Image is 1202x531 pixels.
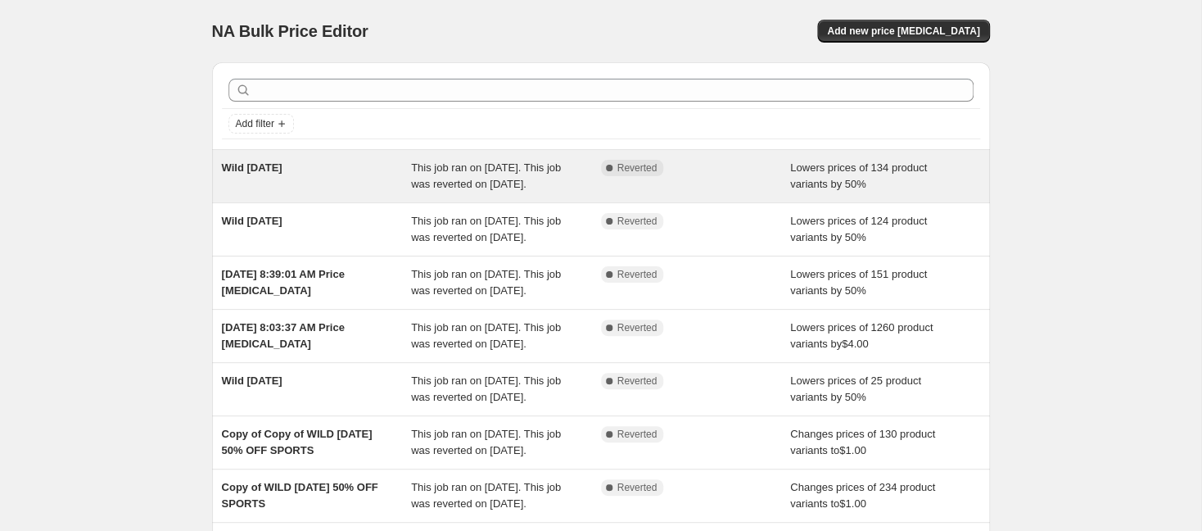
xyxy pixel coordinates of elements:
span: Changes prices of 234 product variants to [790,481,935,510]
span: This job ran on [DATE]. This job was reverted on [DATE]. [411,215,561,243]
span: $1.00 [839,444,866,456]
span: $4.00 [842,338,869,350]
span: Wild [DATE] [222,374,282,387]
span: Reverted [617,161,657,175]
span: Wild [DATE] [222,161,282,174]
span: This job ran on [DATE]. This job was reverted on [DATE]. [411,428,561,456]
span: Add new price [MEDICAL_DATA] [827,25,979,38]
span: Lowers prices of 124 product variants by 50% [790,215,927,243]
span: $1.00 [839,497,866,510]
span: Reverted [617,374,657,388]
span: This job ran on [DATE]. This job was reverted on [DATE]. [411,268,561,297]
span: This job ran on [DATE]. This job was reverted on [DATE]. [411,481,561,510]
span: Copy of Copy of WILD [DATE] 50% OFF SPORTS [222,428,373,456]
span: [DATE] 8:39:01 AM Price [MEDICAL_DATA] [222,268,345,297]
button: Add new price [MEDICAL_DATA] [817,20,989,43]
span: Reverted [617,268,657,281]
span: Lowers prices of 134 product variants by 50% [790,161,927,190]
span: This job ran on [DATE]. This job was reverted on [DATE]. [411,374,561,403]
span: [DATE] 8:03:37 AM Price [MEDICAL_DATA] [222,321,345,350]
span: Copy of WILD [DATE] 50% OFF SPORTS [222,481,378,510]
span: Reverted [617,215,657,228]
span: Reverted [617,321,657,334]
span: Reverted [617,428,657,441]
span: This job ran on [DATE]. This job was reverted on [DATE]. [411,161,561,190]
span: Lowers prices of 1260 product variants by [790,321,933,350]
span: Wild [DATE] [222,215,282,227]
span: Lowers prices of 25 product variants by 50% [790,374,921,403]
span: NA Bulk Price Editor [212,22,368,40]
span: Reverted [617,481,657,494]
span: Changes prices of 130 product variants to [790,428,935,456]
button: Add filter [228,114,294,134]
span: Add filter [236,117,274,130]
span: Lowers prices of 151 product variants by 50% [790,268,927,297]
span: This job ran on [DATE]. This job was reverted on [DATE]. [411,321,561,350]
